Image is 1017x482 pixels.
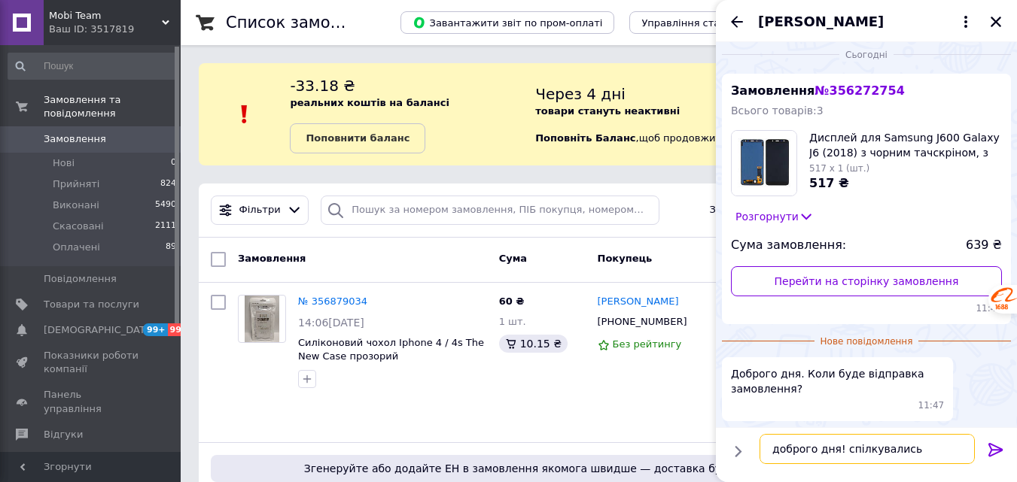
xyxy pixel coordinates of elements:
[758,12,884,32] span: [PERSON_NAME]
[731,208,818,225] button: Розгорнути
[641,17,757,29] span: Управління статусами
[918,399,945,412] span: 11:47 12.08.2025
[598,316,687,327] span: [PHONE_NUMBER]
[53,241,100,254] span: Оплачені
[499,316,526,327] span: 1 шт.
[290,123,425,153] a: Поповнити баланс
[298,296,367,307] a: № 356879034
[290,77,355,95] span: -33.18 ₴
[709,203,811,217] span: Збережені фільтри:
[613,338,682,350] span: Без рейтингу
[226,14,379,32] h1: Список замовлень
[44,93,181,120] span: Замовлення та повідомлення
[732,131,796,196] img: 4472575035_w160_h160_displej-dlya-samsung.jpg
[535,132,635,144] b: Поповніть Баланс
[966,237,1002,254] span: 639 ₴
[535,85,626,103] span: Через 4 дні
[44,132,106,146] span: Замовлення
[233,103,256,126] img: :exclamation:
[298,317,364,329] span: 14:06[DATE]
[809,130,1002,160] span: Дисплей для Samsung J600 Galaxy J6 (2018) з чорним тачскріном, з регульованою підсвічуванням
[298,337,484,362] a: Силіконовий чохол Iphone 4 / 4s The New Case прозорий
[306,132,410,144] b: Поповнити баланс
[499,296,525,307] span: 60 ₴
[758,12,975,32] button: [PERSON_NAME]
[53,220,104,233] span: Скасовані
[53,199,99,212] span: Виконані
[44,388,139,415] span: Панель управління
[731,83,905,98] span: Замовлення
[839,49,894,62] span: Сьогодні
[53,177,99,191] span: Прийняті
[413,16,602,29] span: Завантажити звіт по пром-оплаті
[535,105,680,117] b: товари стануть неактивні
[731,266,1002,296] a: Перейти на сторінку замовлення
[728,13,746,31] button: Назад
[731,237,846,254] span: Сума замовлення:
[809,163,869,174] span: 517 x 1 (шт.)
[728,441,748,461] button: Показати кнопки
[629,11,769,34] button: Управління статусами
[44,272,117,286] span: Повідомлення
[239,203,281,217] span: Фільтри
[598,295,679,309] a: [PERSON_NAME]
[400,11,614,34] button: Завантажити звіт по пром-оплаті
[171,156,176,170] span: 0
[238,253,306,264] span: Замовлення
[49,23,181,36] div: Ваш ID: 3517819
[53,156,75,170] span: Нові
[160,177,176,191] span: 824
[815,335,919,348] span: Нове повідомлення
[321,196,659,225] input: Пошук за номером замовлення, ПІБ покупця, номером телефону, Email, номером накладної
[166,241,176,254] span: 89
[155,220,176,233] span: 2111
[760,434,975,464] textarea: доброго дня! спілкувались
[44,349,139,376] span: Показники роботи компанії
[143,323,168,336] span: 99+
[44,298,139,311] span: Товари та послуги
[217,461,981,476] span: Згенеруйте або додайте ЕН в замовлення якомога швидше — доставка буде безкоштовною для покупця
[8,53,178,80] input: Пошук
[731,105,824,117] span: Всього товарів: 3
[155,199,176,212] span: 5490
[44,323,155,337] span: [DEMOGRAPHIC_DATA]
[809,176,849,190] span: 517 ₴
[290,97,449,108] b: реальних коштів на балансі
[245,296,280,342] img: Фото товару
[535,75,999,153] div: , щоб продовжити отримувати замовлення
[731,302,1002,315] span: 11:47 12.08.2025
[722,47,1011,62] div: 12.08.2025
[815,83,904,98] span: № 356272754
[731,366,944,396] span: Доброго дня. Коли буде відправка замовлення?
[987,13,1005,31] button: Закрити
[49,9,162,23] span: Mobi Team
[168,323,193,336] span: 99+
[598,253,653,264] span: Покупець
[238,295,286,343] a: Фото товару
[499,253,527,264] span: Cума
[44,428,83,441] span: Відгуки
[499,335,568,353] div: 10.15 ₴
